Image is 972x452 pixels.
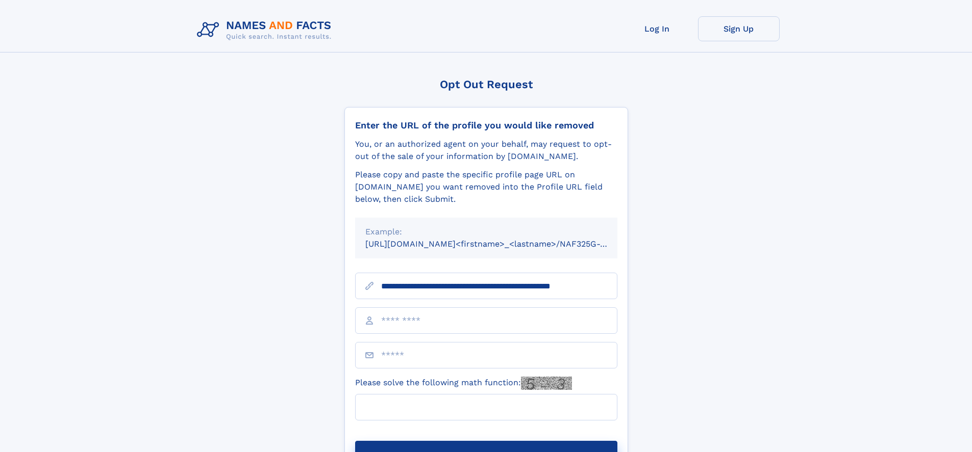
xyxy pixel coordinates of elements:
div: Example: [365,226,607,238]
div: You, or an authorized agent on your behalf, may request to opt-out of the sale of your informatio... [355,138,617,163]
label: Please solve the following math function: [355,377,572,390]
img: Logo Names and Facts [193,16,340,44]
small: [URL][DOMAIN_NAME]<firstname>_<lastname>/NAF325G-xxxxxxxx [365,239,637,249]
a: Log In [616,16,698,41]
div: Enter the URL of the profile you would like removed [355,120,617,131]
div: Please copy and paste the specific profile page URL on [DOMAIN_NAME] you want removed into the Pr... [355,169,617,205]
div: Opt Out Request [344,78,628,91]
a: Sign Up [698,16,780,41]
